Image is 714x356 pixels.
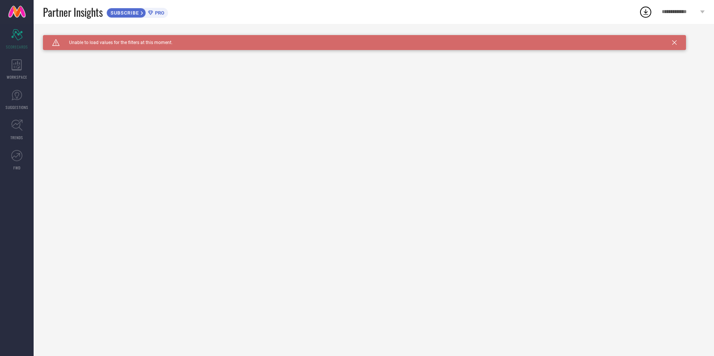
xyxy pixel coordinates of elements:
[10,135,23,140] span: TRENDS
[639,5,652,19] div: Open download list
[6,104,28,110] span: SUGGESTIONS
[153,10,164,16] span: PRO
[106,6,168,18] a: SUBSCRIBEPRO
[6,44,28,50] span: SCORECARDS
[43,4,103,20] span: Partner Insights
[43,35,705,41] div: Unable to load filters at this moment. Please try later.
[13,165,21,171] span: FWD
[60,40,173,45] span: Unable to load values for the filters at this moment.
[107,10,141,16] span: SUBSCRIBE
[7,74,27,80] span: WORKSPACE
